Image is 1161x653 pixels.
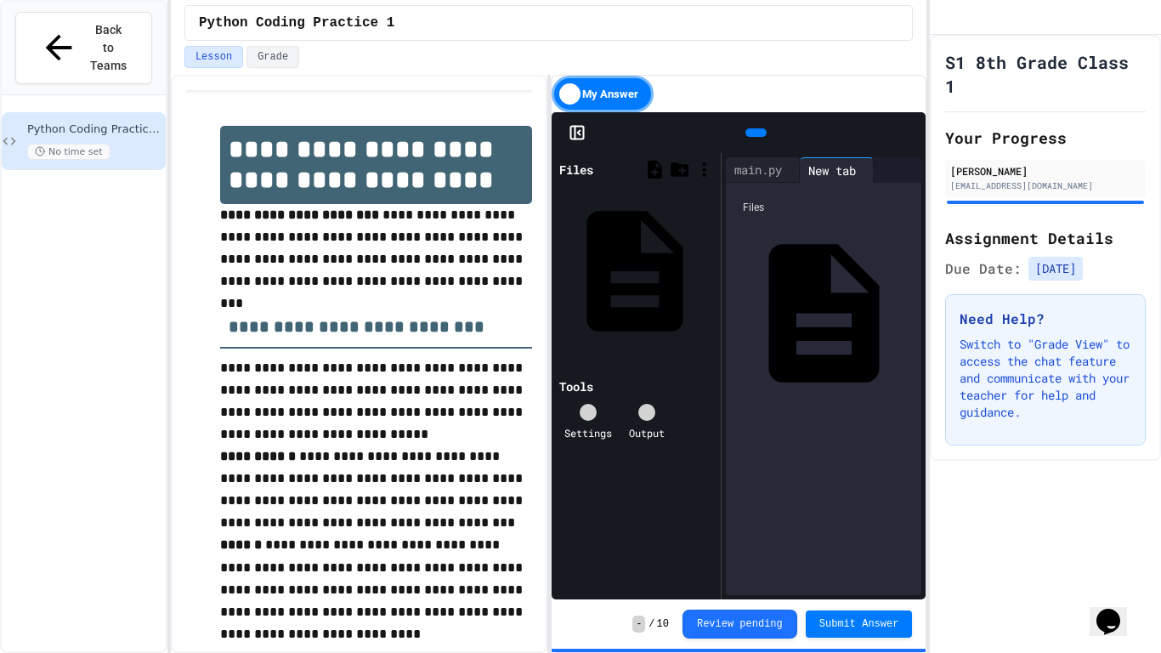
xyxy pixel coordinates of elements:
[199,13,394,33] span: Python Coding Practice 1
[950,163,1141,179] div: [PERSON_NAME]
[945,226,1146,250] h2: Assignment Details
[726,157,800,183] div: main.py
[734,191,914,224] div: Files
[1090,585,1144,636] iframe: chat widget
[726,161,790,179] div: main.py
[960,336,1131,421] p: Switch to "Grade View" to access the chat feature and communicate with your teacher for help and ...
[945,50,1146,98] h1: S1 8th Grade Class 1
[950,179,1141,192] div: [EMAIL_ADDRESS][DOMAIN_NAME]
[559,161,593,179] div: Files
[945,258,1022,279] span: Due Date:
[88,21,128,75] span: Back to Teams
[27,144,110,160] span: No time set
[945,126,1146,150] h2: Your Progress
[657,617,669,631] span: 10
[1028,257,1083,281] span: [DATE]
[246,46,299,68] button: Grade
[806,610,913,638] button: Submit Answer
[960,309,1131,329] h3: Need Help?
[632,616,645,633] span: -
[27,122,162,137] span: Python Coding Practice 1
[682,610,797,639] button: Review pending
[629,425,665,440] div: Output
[15,12,152,84] button: Back to Teams
[184,46,243,68] button: Lesson
[648,617,654,631] span: /
[800,157,874,183] div: New tab
[559,378,593,395] div: Tools
[800,162,864,179] div: New tab
[819,617,899,631] span: Submit Answer
[564,425,612,440] div: Settings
